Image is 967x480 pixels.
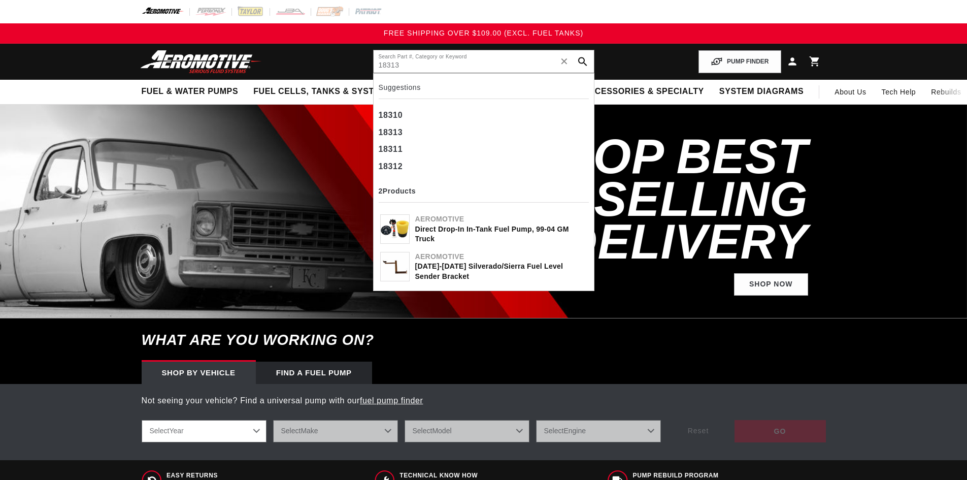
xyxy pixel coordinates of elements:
span: Pump Rebuild program [633,471,818,480]
img: Aeromotive [138,50,264,74]
div: 18311 [379,141,589,158]
h6: What are you working on? [116,318,851,362]
select: Year [142,420,266,442]
div: Direct Drop-In In-Tank Fuel Pump, 99-04 GM Truck [415,225,587,244]
div: [DATE]-[DATE] Silverado/Sierra Fuel Level Sender Bracket [415,262,587,281]
span: Technical Know How [399,471,549,480]
b: 2 Products [379,187,416,195]
span: Rebuilds [931,86,961,98]
span: System Diagrams [719,86,804,97]
summary: Tech Help [874,80,924,104]
b: 18313 [379,128,403,137]
span: ✕ [560,53,569,70]
span: Accessories & Specialty [583,86,704,97]
a: Shop Now [734,273,808,296]
a: fuel pump finder [360,396,423,405]
button: search button [572,50,594,73]
input: Search by Part Number, Category or Keyword [374,50,594,73]
div: Suggestions [379,79,589,99]
summary: System Diagrams [712,80,811,104]
button: PUMP FINDER [698,50,781,73]
span: Fuel Cells, Tanks & Systems [253,86,392,97]
select: Make [273,420,398,442]
summary: Accessories & Specialty [575,80,712,104]
span: Fuel & Water Pumps [142,86,239,97]
div: Find a Fuel Pump [256,362,372,384]
summary: Fuel & Water Pumps [134,80,246,104]
img: 1999-2004 Silverado/Sierra Fuel Level Sender Bracket [381,252,409,281]
summary: Fuel Cells, Tanks & Systems [246,80,400,104]
select: Model [405,420,529,442]
a: About Us [827,80,874,104]
div: 18312 [379,158,589,175]
p: Not seeing your vehicle? Find a universal pump with our [142,394,826,407]
div: Shop by vehicle [142,362,256,384]
div: Aeromotive [415,214,587,225]
span: Tech Help [882,86,916,98]
div: Aeromotive [415,252,587,262]
span: About Us [835,88,866,96]
h2: SHOP BEST SELLING FUEL DELIVERY [374,135,808,263]
select: Engine [536,420,661,442]
span: FREE SHIPPING OVER $109.00 (EXCL. FUEL TANKS) [384,29,583,37]
span: Easy Returns [166,471,271,480]
div: 18310 [379,107,589,124]
img: Direct Drop-In In-Tank Fuel Pump, 99-04 GM Truck [381,218,409,240]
